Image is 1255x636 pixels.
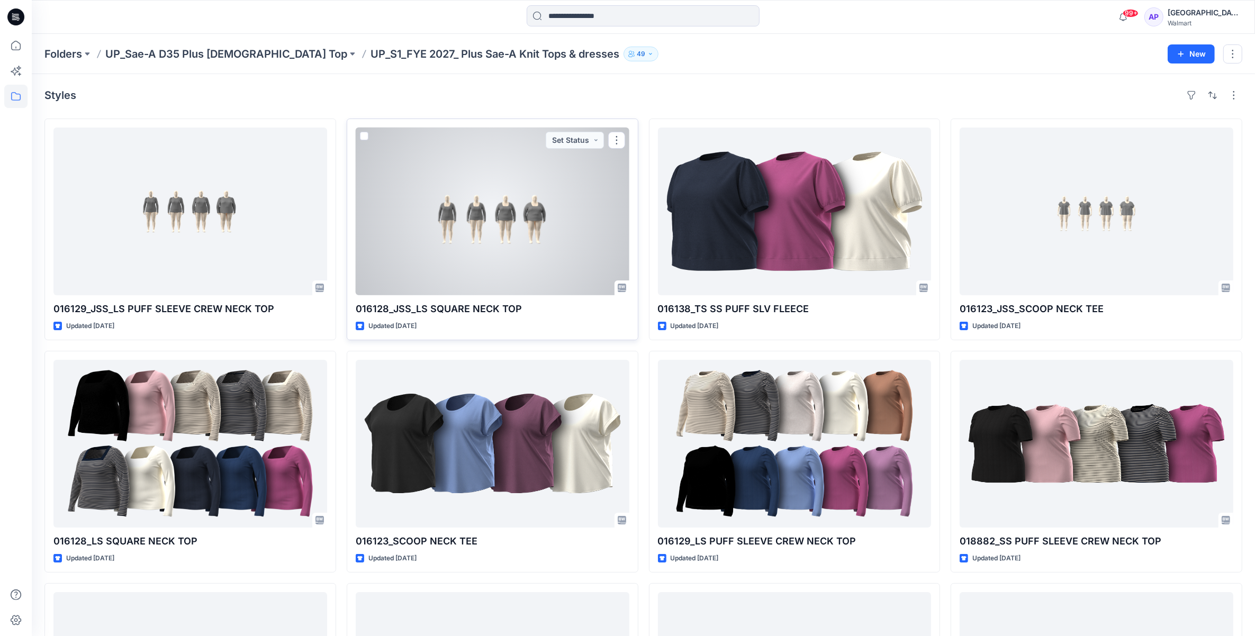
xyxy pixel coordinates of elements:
span: 99+ [1123,9,1139,17]
p: 016123_SCOOP NECK TEE [356,534,629,549]
p: Updated [DATE] [972,553,1021,564]
a: UP_Sae-A D35 Plus [DEMOGRAPHIC_DATA] Top [105,47,347,61]
div: Walmart [1168,19,1242,27]
p: 016129_LS PUFF SLEEVE CREW NECK TOP [658,534,932,549]
p: Updated [DATE] [972,321,1021,332]
p: Updated [DATE] [66,553,114,564]
a: 016138_TS SS PUFF SLV FLEECE [658,128,932,295]
a: 016129_LS PUFF SLEEVE CREW NECK TOP [658,360,932,528]
a: 016129_JSS_LS PUFF SLEEVE CREW NECK TOP [53,128,327,295]
h4: Styles [44,89,76,102]
p: Updated [DATE] [671,553,719,564]
a: Folders [44,47,82,61]
p: Updated [DATE] [368,321,417,332]
p: 49 [637,48,645,60]
a: 016128_JSS_LS SQUARE NECK TOP [356,128,629,295]
p: 016128_LS SQUARE NECK TOP [53,534,327,549]
p: 016123_JSS_SCOOP NECK TEE [960,302,1233,316]
p: 016138_TS SS PUFF SLV FLEECE [658,302,932,316]
button: New [1168,44,1215,63]
button: 49 [624,47,658,61]
a: 016123_SCOOP NECK TEE [356,360,629,528]
div: AP [1144,7,1163,26]
p: Updated [DATE] [66,321,114,332]
a: 016128_LS SQUARE NECK TOP [53,360,327,528]
a: 016123_JSS_SCOOP NECK TEE [960,128,1233,295]
p: UP_S1_FYE 2027_ Plus Sae-A Knit Tops & dresses [371,47,619,61]
div: [GEOGRAPHIC_DATA] [1168,6,1242,19]
p: 016129_JSS_LS PUFF SLEEVE CREW NECK TOP [53,302,327,316]
a: 018882_SS PUFF SLEEVE CREW NECK TOP [960,360,1233,528]
p: Updated [DATE] [368,553,417,564]
p: Updated [DATE] [671,321,719,332]
p: 016128_JSS_LS SQUARE NECK TOP [356,302,629,316]
p: 018882_SS PUFF SLEEVE CREW NECK TOP [960,534,1233,549]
